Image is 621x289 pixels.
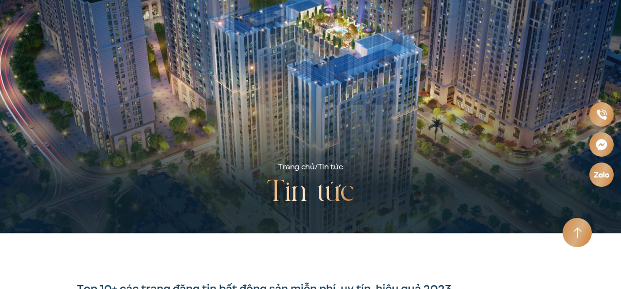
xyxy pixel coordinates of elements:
a: Trang chủ [278,162,314,172]
div: / [278,162,343,173]
img: Messenger icon [596,139,607,150]
img: Zalo icon [593,172,609,178]
span: Tin tức [318,162,343,172]
h2: Tin tức [267,173,354,212]
img: Phone icon [596,109,606,119]
img: Arrow icon [573,227,582,238]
